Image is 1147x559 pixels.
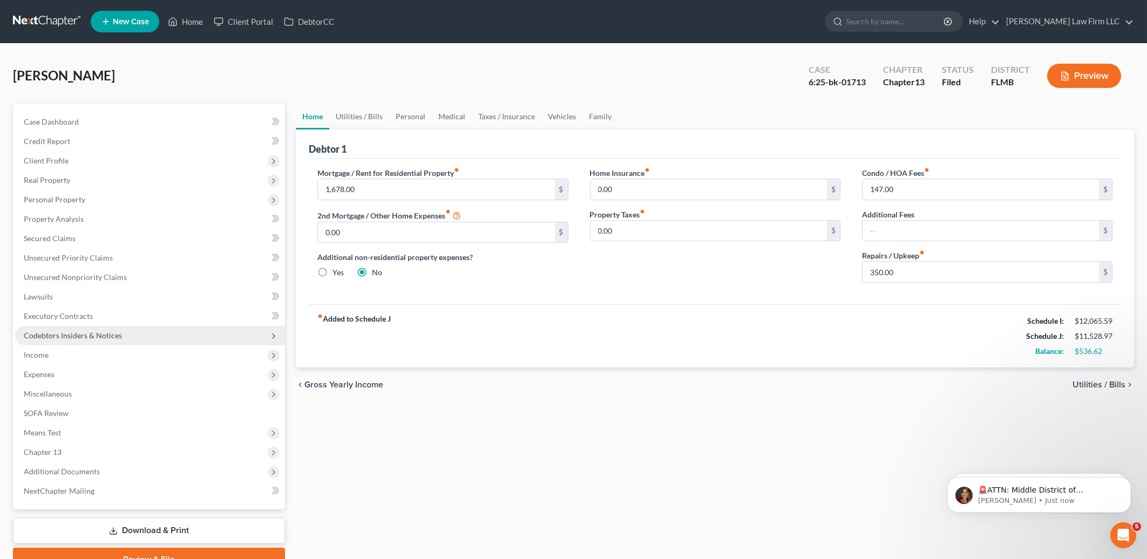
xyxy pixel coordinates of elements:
span: Lawsuits [24,292,53,301]
a: Lawsuits [15,287,285,306]
a: Download & Print [13,518,285,543]
span: Miscellaneous [24,389,72,398]
a: Medical [432,104,472,129]
span: Means Test [24,428,61,437]
div: $ [827,179,840,200]
a: Home [296,104,329,129]
input: -- [863,179,1099,200]
div: $ [555,222,568,243]
span: Executory Contracts [24,311,93,321]
label: Additional non-residential property expenses? [317,251,568,263]
input: Search by name... [846,11,945,31]
div: District [991,64,1030,76]
div: $ [555,179,568,200]
a: Credit Report [15,132,285,151]
button: Preview [1047,64,1121,88]
a: Vehicles [541,104,582,129]
a: Client Portal [208,12,279,31]
label: Home Insurance [590,167,650,179]
span: [PERSON_NAME] [13,67,115,83]
div: Status [942,64,974,76]
a: Unsecured Priority Claims [15,248,285,268]
strong: Balance: [1035,346,1064,356]
strong: Schedule I: [1027,316,1064,325]
button: Utilities / Bills chevron_right [1073,380,1134,389]
span: Real Property [24,175,70,185]
span: Unsecured Nonpriority Claims [24,272,127,282]
span: Credit Report [24,137,70,146]
strong: Schedule J: [1026,331,1064,340]
input: -- [863,262,1099,282]
label: Property Taxes [590,209,646,220]
span: Case Dashboard [24,117,79,126]
i: fiber_manual_record [454,167,459,173]
span: Gross Yearly Income [304,380,383,389]
span: SOFA Review [24,408,69,418]
label: Additional Fees [862,209,914,220]
i: chevron_right [1125,380,1134,389]
span: NextChapter Mailing [24,486,94,495]
i: chevron_left [296,380,304,389]
div: Chapter [883,76,925,88]
span: Utilities / Bills [1073,380,1125,389]
span: Property Analysis [24,214,84,223]
span: Additional Documents [24,467,100,476]
a: NextChapter Mailing [15,481,285,501]
a: [PERSON_NAME] Law Firm LLC [1001,12,1134,31]
label: 2nd Mortgage / Other Home Expenses [317,209,461,222]
a: Help [963,12,1000,31]
span: 13 [915,77,925,87]
div: $ [1099,179,1112,200]
a: Utilities / Bills [329,104,389,129]
a: SOFA Review [15,404,285,423]
a: Home [162,12,208,31]
span: Income [24,350,49,359]
label: Mortgage / Rent for Residential Property [317,167,459,179]
div: $12,065.59 [1075,316,1112,326]
input: -- [318,179,554,200]
div: $536.62 [1075,346,1112,357]
a: Personal [389,104,432,129]
span: Expenses [24,370,55,379]
div: FLMB [991,76,1030,88]
button: chevron_left Gross Yearly Income [296,380,383,389]
label: Yes [332,267,344,278]
label: Repairs / Upkeep [862,250,925,261]
div: $ [827,221,840,241]
i: fiber_manual_record [640,209,646,214]
div: Chapter [883,64,925,76]
label: Condo / HOA Fees [862,167,929,179]
input: -- [591,179,827,200]
i: fiber_manual_record [317,313,323,319]
i: fiber_manual_record [919,250,925,255]
div: Filed [942,76,974,88]
a: Taxes / Insurance [472,104,541,129]
span: Codebtors Insiders & Notices [24,331,122,340]
a: Property Analysis [15,209,285,229]
div: $ [1099,221,1112,241]
span: Personal Property [24,195,85,204]
span: 5 [1132,522,1141,531]
label: No [372,267,382,278]
span: New Case [113,18,149,26]
i: fiber_manual_record [645,167,650,173]
input: -- [318,222,554,243]
i: fiber_manual_record [445,209,451,214]
input: -- [863,221,1099,241]
span: Chapter 13 [24,447,62,456]
div: Debtor 1 [309,142,347,155]
a: DebtorCC [279,12,340,31]
iframe: Intercom live chat [1110,522,1136,548]
input: -- [591,221,827,241]
iframe: Intercom notifications message [931,454,1147,530]
div: 6:25-bk-01713 [809,76,866,88]
span: Unsecured Priority Claims [24,253,113,262]
a: Family [582,104,618,129]
a: Case Dashboard [15,112,285,132]
div: $ [1099,262,1112,282]
div: $11,528.97 [1075,331,1112,342]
